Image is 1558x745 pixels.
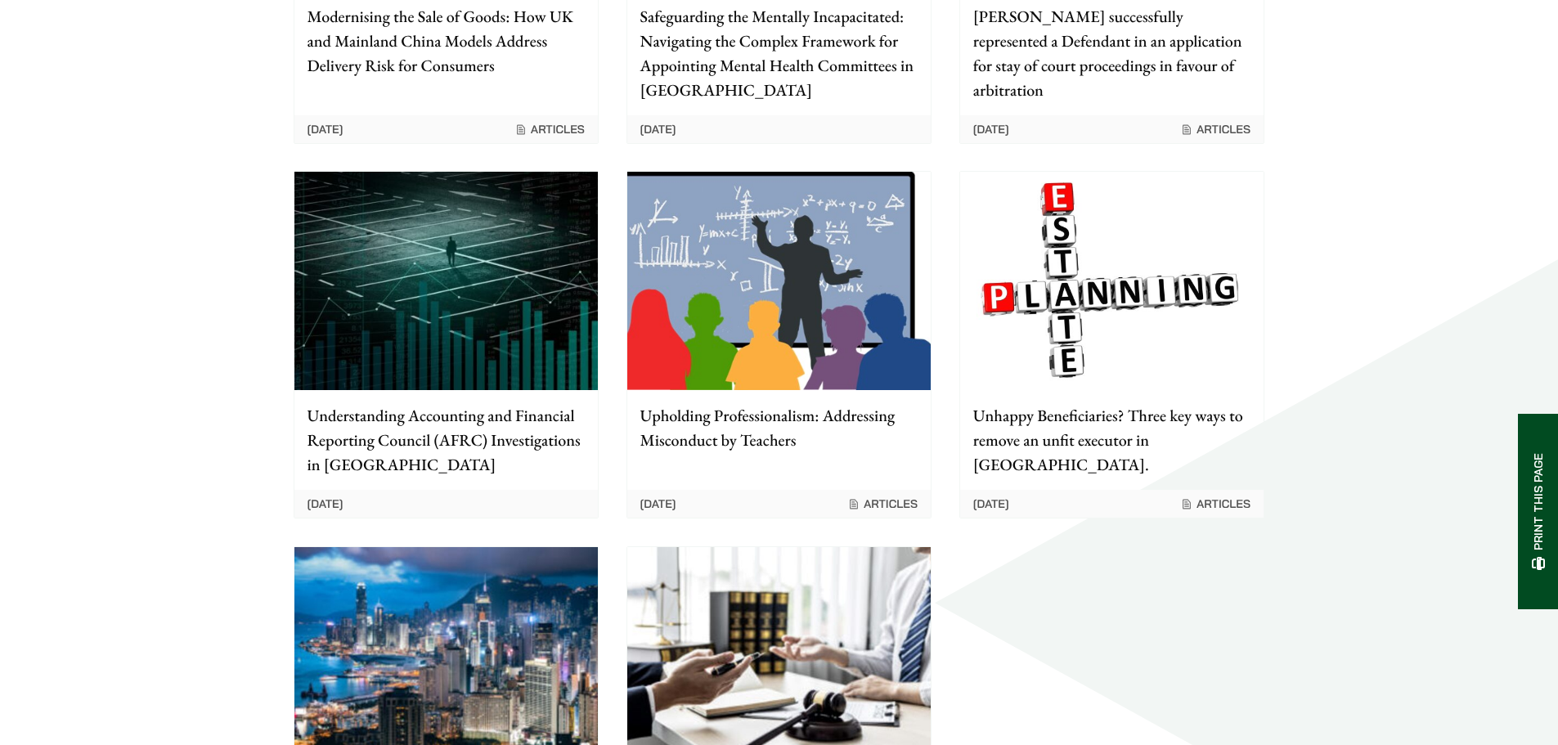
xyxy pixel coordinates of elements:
time: [DATE] [640,122,676,137]
time: [DATE] [308,122,343,137]
a: Understanding Accounting and Financial Reporting Council (AFRC) Investigations in [GEOGRAPHIC_DAT... [294,171,599,518]
time: [DATE] [308,496,343,511]
span: Articles [514,122,585,137]
span: Articles [1180,496,1250,511]
span: Articles [847,496,918,511]
p: Unhappy Beneficiaries? Three key ways to remove an unfit executor in [GEOGRAPHIC_DATA]. [973,403,1250,477]
a: Upholding Professionalism: Addressing Misconduct by Teachers [DATE] Articles [626,171,932,518]
img: Graphic for article on ways to remove unfit executor in Hong Kong [960,172,1264,390]
span: Articles [1180,122,1250,137]
time: [DATE] [640,496,676,511]
p: [PERSON_NAME] successfully represented a Defendant in an application for stay of court proceeding... [973,4,1250,102]
time: [DATE] [973,496,1009,511]
p: Safeguarding the Mentally Incapacitated: Navigating the Complex Framework for Appointing Mental H... [640,4,918,102]
p: Understanding Accounting and Financial Reporting Council (AFRC) Investigations in [GEOGRAPHIC_DATA] [308,403,585,477]
p: Upholding Professionalism: Addressing Misconduct by Teachers [640,403,918,452]
time: [DATE] [973,122,1009,137]
p: Modernising the Sale of Goods: How UK and Mainland China Models Address Delivery Risk for Consumers [308,4,585,78]
a: Graphic for article on ways to remove unfit executor in Hong Kong Unhappy Beneficiaries? Three ke... [959,171,1264,518]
